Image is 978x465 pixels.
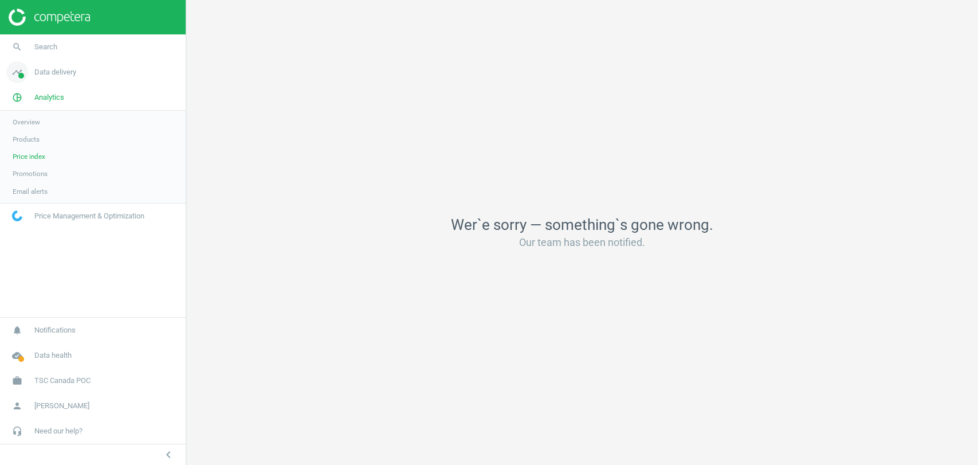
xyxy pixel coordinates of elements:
span: Analytics [34,92,64,103]
i: person [6,395,28,417]
i: search [6,36,28,58]
span: Need our help? [34,426,83,436]
i: chevron_left [162,448,175,462]
i: timeline [6,61,28,83]
span: Overview [13,118,40,127]
span: Data health [34,350,72,361]
img: wGWNvw8QSZomAAAAABJRU5ErkJggg== [12,210,22,221]
i: cloud_done [6,345,28,366]
span: Search [34,42,57,52]
p: Wer`e sorry — something`s gone wrong. [451,215,713,236]
span: [PERSON_NAME] [34,401,89,411]
p: Our team has been notified. [451,236,713,250]
span: Price Management & Optimization [34,211,144,221]
i: notifications [6,319,28,341]
i: work [6,370,28,392]
span: Notifications [34,325,76,335]
i: headset_mic [6,420,28,442]
button: chevron_left [154,447,183,462]
span: TSC Canada POC [34,376,91,386]
i: pie_chart_outlined [6,87,28,108]
span: Promotions [13,169,48,178]
span: Email alerts [13,187,48,196]
span: Products [13,135,40,144]
span: Price index [13,152,45,161]
span: Data delivery [34,67,76,77]
img: ajHJNr6hYgQAAAAASUVORK5CYII= [9,9,90,26]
